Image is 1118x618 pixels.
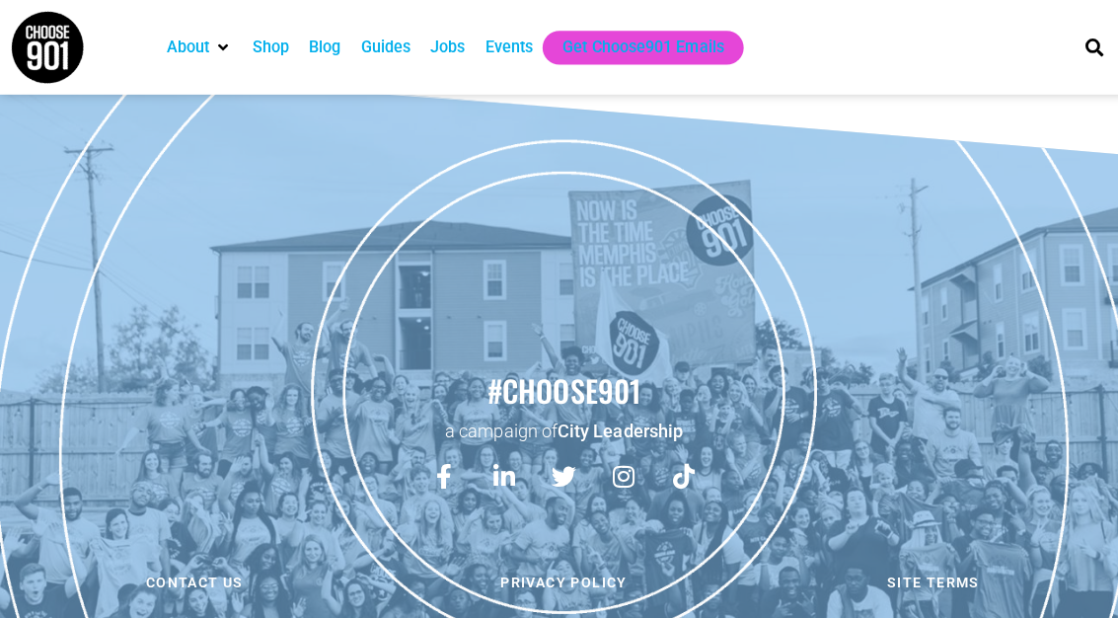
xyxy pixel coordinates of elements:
[155,31,240,64] div: About
[306,36,337,59] a: Blog
[165,36,207,59] a: About
[747,557,1103,598] a: Site Terms
[558,36,717,59] a: Get Choose901 Emails
[357,36,407,59] a: Guides
[155,31,1044,64] nav: Main nav
[144,571,241,584] span: Contact us
[381,557,737,598] a: Privacy Policy
[481,36,528,59] a: Events
[553,417,677,437] a: City Leadership
[10,366,1108,408] h2: #choose901
[1068,31,1100,63] div: Search
[250,36,286,59] a: Shop
[496,571,622,584] span: Privacy Policy
[10,415,1108,439] p: a campaign of
[426,36,461,59] a: Jobs
[879,571,971,584] span: Site Terms
[15,557,371,598] a: Contact us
